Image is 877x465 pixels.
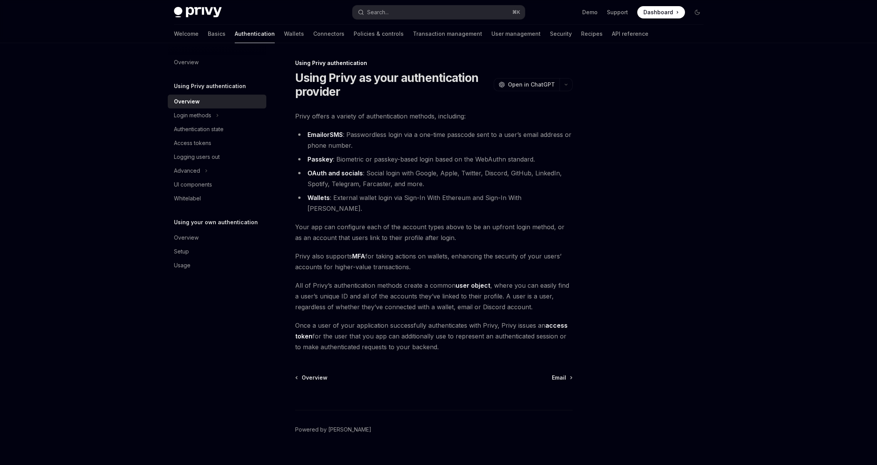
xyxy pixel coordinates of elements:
[413,25,482,43] a: Transaction management
[174,166,200,175] div: Advanced
[284,25,304,43] a: Wallets
[508,81,555,88] span: Open in ChatGPT
[295,222,573,243] span: Your app can configure each of the account types above to be an upfront login method, or as an ac...
[581,25,603,43] a: Recipes
[174,233,199,242] div: Overview
[295,280,573,312] span: All of Privy’s authentication methods create a common , where you can easily find a user’s unique...
[295,192,573,214] li: : External wallet login via Sign-In With Ethereum and Sign-In With [PERSON_NAME].
[307,155,333,163] a: Passkey
[168,150,266,164] a: Logging users out
[174,82,246,91] h5: Using Privy authentication
[168,178,266,192] a: UI components
[168,95,266,108] a: Overview
[295,71,491,98] h1: Using Privy as your authentication provider
[168,55,266,69] a: Overview
[552,374,566,382] span: Email
[302,374,327,382] span: Overview
[168,122,266,136] a: Authentication state
[637,6,685,18] a: Dashboard
[313,25,344,43] a: Connectors
[168,192,266,205] a: Whitelabel
[168,136,266,150] a: Access tokens
[174,218,258,227] h5: Using your own authentication
[552,374,572,382] a: Email
[174,97,200,106] div: Overview
[607,8,628,16] a: Support
[174,125,224,134] div: Authentication state
[512,9,520,15] span: ⌘ K
[168,231,266,245] a: Overview
[456,282,490,290] a: user object
[612,25,648,43] a: API reference
[307,194,330,202] a: Wallets
[174,180,212,189] div: UI components
[296,374,327,382] a: Overview
[295,59,573,67] div: Using Privy authentication
[208,25,226,43] a: Basics
[174,138,211,148] div: Access tokens
[550,25,572,43] a: Security
[307,131,343,139] strong: or
[235,25,275,43] a: Authentication
[295,426,371,433] a: Powered by [PERSON_NAME]
[174,247,189,256] div: Setup
[295,111,573,122] span: Privy offers a variety of authentication methods, including:
[691,6,703,18] button: Toggle dark mode
[354,25,404,43] a: Policies & controls
[174,25,199,43] a: Welcome
[491,25,541,43] a: User management
[174,58,199,67] div: Overview
[352,252,365,260] a: MFA
[352,5,525,19] button: Search...⌘K
[174,261,190,270] div: Usage
[295,320,573,352] span: Once a user of your application successfully authenticates with Privy, Privy issues an for the us...
[307,131,323,139] a: Email
[643,8,673,16] span: Dashboard
[168,245,266,258] a: Setup
[174,194,201,203] div: Whitelabel
[295,154,573,165] li: : Biometric or passkey-based login based on the WebAuthn standard.
[367,8,389,17] div: Search...
[174,7,222,18] img: dark logo
[307,169,363,177] a: OAuth and socials
[295,168,573,189] li: : Social login with Google, Apple, Twitter, Discord, GitHub, LinkedIn, Spotify, Telegram, Farcast...
[174,152,220,162] div: Logging users out
[174,111,211,120] div: Login methods
[168,258,266,272] a: Usage
[295,251,573,272] span: Privy also supports for taking actions on wallets, enhancing the security of your users’ accounts...
[295,129,573,151] li: : Passwordless login via a one-time passcode sent to a user’s email address or phone number.
[494,78,560,91] button: Open in ChatGPT
[582,8,598,16] a: Demo
[330,131,343,139] a: SMS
